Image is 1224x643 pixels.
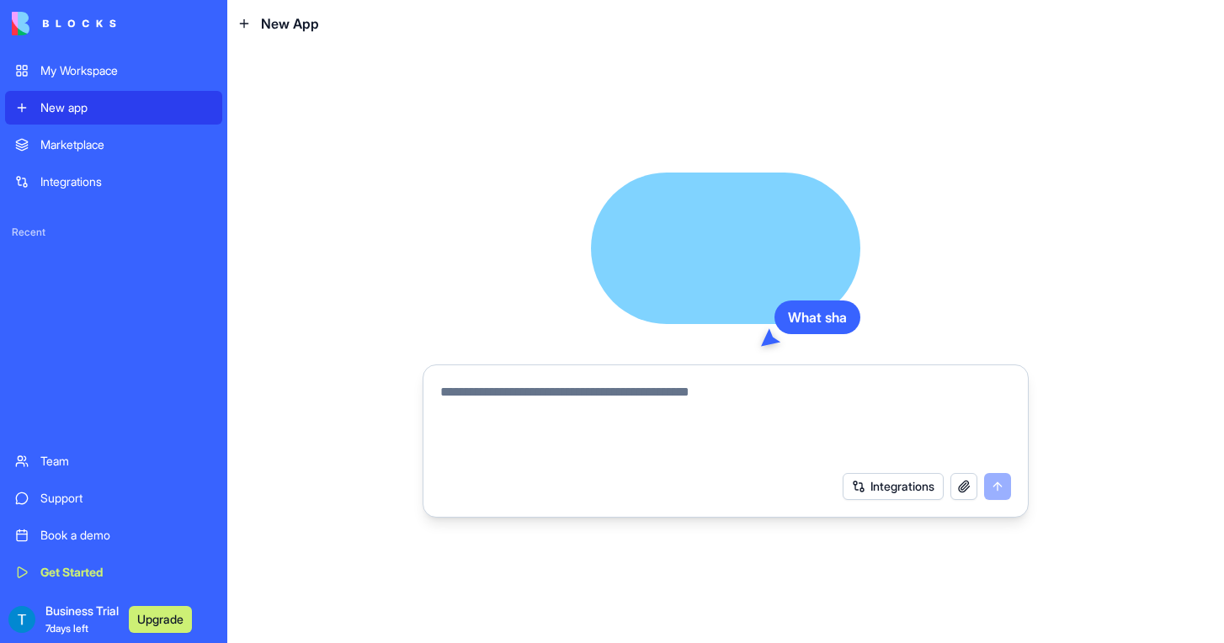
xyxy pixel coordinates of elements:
div: Team [40,453,212,470]
img: logo [12,12,116,35]
a: Support [5,481,222,515]
div: My Workspace [40,62,212,79]
a: Marketplace [5,128,222,162]
div: Get Started [40,564,212,581]
span: New App [261,13,319,34]
span: Recent [5,226,222,239]
span: 7 days left [45,622,88,635]
button: Integrations [843,473,944,500]
div: Integrations [40,173,212,190]
a: Get Started [5,555,222,589]
a: Book a demo [5,518,222,552]
div: Support [40,490,212,507]
a: My Workspace [5,54,222,88]
a: Team [5,444,222,478]
div: Book a demo [40,527,212,544]
div: What sha [774,300,860,334]
span: Business Trial [45,603,119,636]
div: Marketplace [40,136,212,153]
div: New app [40,99,212,116]
img: ACg8ocKdFDLnpaHeE9FOCL5_wAs0CIqoHCh2MEzBz03XoVzN22NEyA=s96-c [8,606,35,633]
a: New app [5,91,222,125]
a: Integrations [5,165,222,199]
button: Upgrade [129,606,192,633]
